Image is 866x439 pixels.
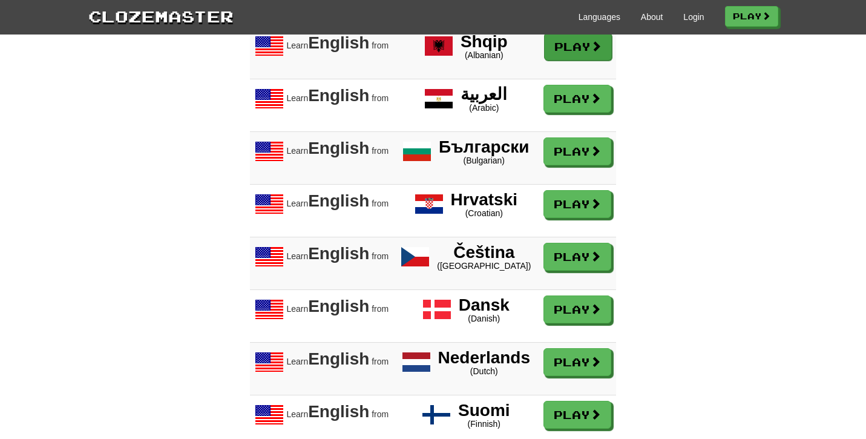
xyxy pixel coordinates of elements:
[255,31,284,61] img: Learn English (English) from Shqip (Albanian)
[308,297,369,316] span: English
[372,357,389,366] span: from
[372,41,389,50] span: from
[439,138,529,157] span: Български
[437,243,531,262] span: Čeština
[255,348,284,377] img: Learn English (English) from Nederlands (Dutch)
[255,400,284,429] img: Learn English (English) from Suomi (Finnish)
[415,190,444,219] img: Hrvatski Croatian
[468,314,500,323] span: (Danish)
[424,31,453,61] img: Shqip Albanian
[88,5,234,27] a: Clozemaster
[308,192,369,211] span: English
[402,137,431,166] img: Български Bulgarian
[543,243,611,271] a: Play
[438,349,531,368] span: Nederlands
[308,245,369,263] span: English
[470,366,498,376] span: (Dutch)
[308,87,369,105] span: English
[308,403,369,421] span: English
[464,156,505,165] span: (Bulgarian)
[372,251,389,261] span: from
[469,103,499,113] span: (Arabic)
[543,348,611,376] a: Play
[422,304,510,314] a: Dansk (Danish)
[401,242,430,271] img: Čeština Czech
[459,296,510,315] span: Dansk
[422,295,451,324] img: Dansk Danish
[250,237,393,289] span: Learn
[255,84,284,113] img: Learn English (English) from العربية (Arabic)
[308,350,369,369] span: English
[641,11,663,23] a: About
[544,33,612,61] a: Play
[372,146,389,156] span: from
[465,208,503,218] span: (Croatian)
[250,184,393,237] span: Learn
[458,401,510,420] span: Suomi
[579,11,620,23] a: Languages
[250,131,393,184] span: Learn
[250,26,393,79] span: Learn
[308,34,369,53] span: English
[424,41,508,50] a: Shqip (Albanian)
[461,33,508,51] span: Shqip
[402,348,431,377] img: Nederlands Dutch
[725,6,778,27] a: Play
[402,146,529,156] a: Български (Bulgarian)
[255,295,284,324] img: Learn English (English) from Dansk (Danish)
[543,137,611,165] a: Play
[683,11,704,23] a: Login
[543,295,611,323] a: Play
[543,190,611,218] a: Play
[424,93,507,103] a: العربية (Arabic)
[543,401,611,429] a: Play
[255,190,284,219] img: Learn English (English) from Hrvatski (Croatian)
[465,50,504,60] span: (Albanian)
[372,304,389,314] span: from
[451,191,518,210] span: Hrvatski
[468,419,500,429] span: (Finnish)
[415,199,517,208] a: Hrvatski (Croatian)
[255,242,284,271] img: Learn English (English) from Čeština (Czech)
[422,409,510,419] a: Suomi (Finnish)
[308,139,369,158] span: English
[372,409,389,419] span: from
[250,79,393,131] span: Learn
[402,357,530,366] a: Nederlands (Dutch)
[424,84,453,113] img: العربية Arabic
[372,93,389,103] span: from
[255,137,284,166] img: Learn English (English) from Български (Bulgarian)
[437,261,531,271] span: ([GEOGRAPHIC_DATA])
[461,85,507,104] span: العربية
[250,342,393,395] span: Learn
[422,400,451,429] img: Suomi Finnish
[250,289,393,342] span: Learn
[401,251,531,261] a: Čeština ([GEOGRAPHIC_DATA])
[543,85,611,113] a: Play
[372,199,389,208] span: from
